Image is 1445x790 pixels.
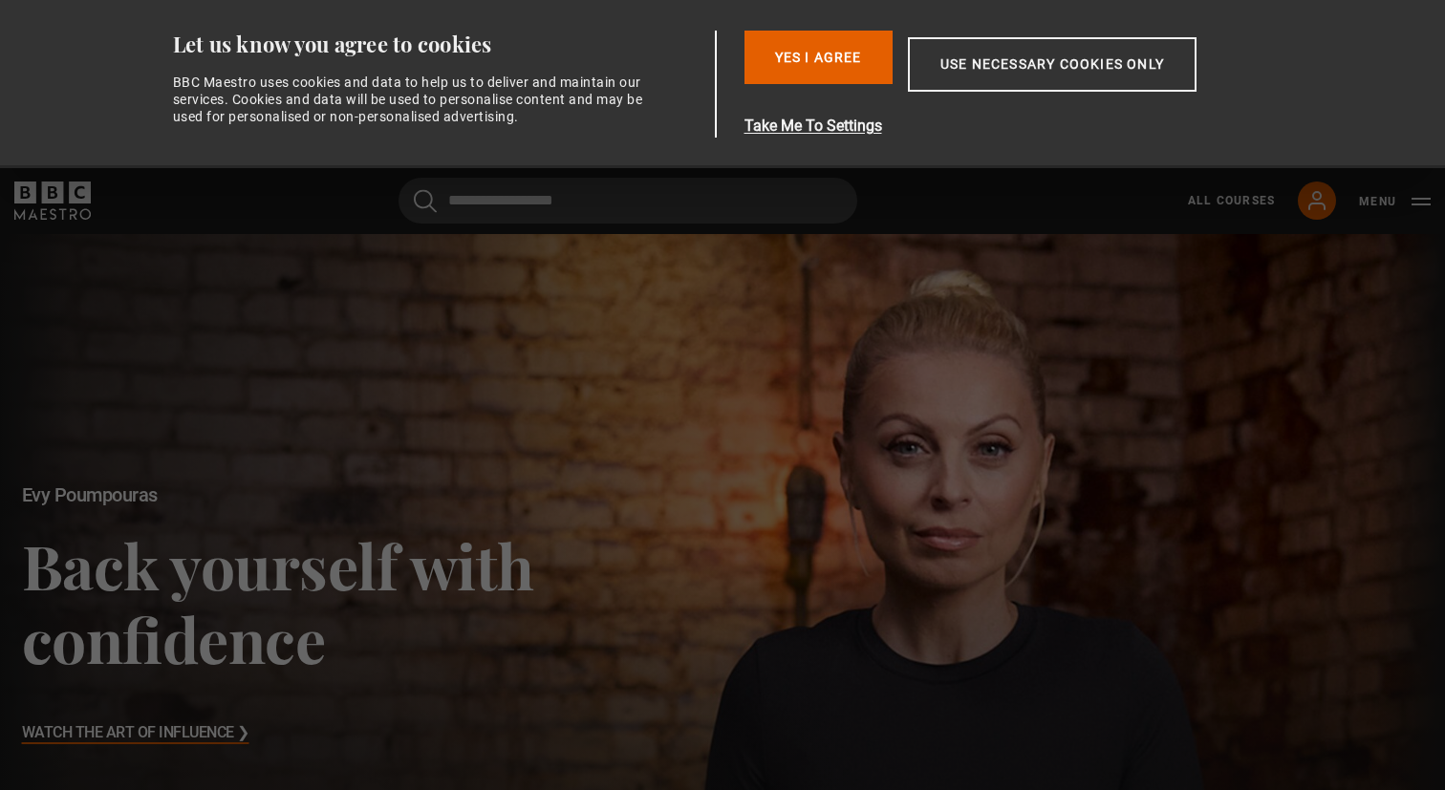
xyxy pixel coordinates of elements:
[908,37,1197,92] button: Use necessary cookies only
[744,115,1287,138] button: Take Me To Settings
[22,719,249,748] h3: Watch The Art of Influence ❯
[22,484,578,506] h2: Evy Poumpouras
[1188,192,1275,209] a: All Courses
[173,74,655,126] div: BBC Maestro uses cookies and data to help us to deliver and maintain our services. Cookies and da...
[1359,192,1431,211] button: Toggle navigation
[399,178,857,224] input: Search
[744,31,893,84] button: Yes I Agree
[173,31,708,58] div: Let us know you agree to cookies
[22,528,578,676] h3: Back yourself with confidence
[414,189,437,213] button: Submit the search query
[14,181,91,220] svg: BBC Maestro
